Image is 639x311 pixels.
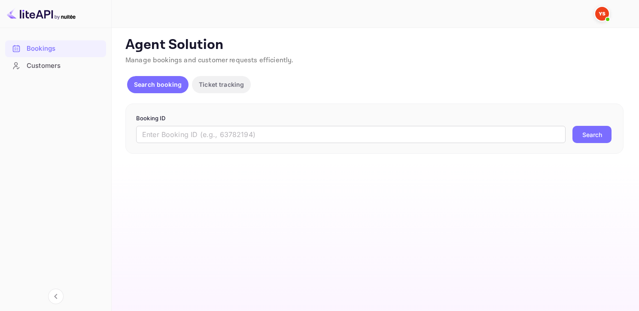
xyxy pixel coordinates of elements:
span: Manage bookings and customer requests efficiently. [125,56,294,65]
p: Booking ID [136,114,613,123]
div: Customers [5,58,106,74]
p: Agent Solution [125,37,624,54]
a: Customers [5,58,106,73]
button: Collapse navigation [48,289,64,304]
p: Ticket tracking [199,80,244,89]
input: Enter Booking ID (e.g., 63782194) [136,126,566,143]
p: Search booking [134,80,182,89]
button: Search [572,126,612,143]
div: Customers [27,61,102,71]
a: Bookings [5,40,106,56]
img: Yandex Support [595,7,609,21]
div: Bookings [5,40,106,57]
div: Bookings [27,44,102,54]
img: LiteAPI logo [7,7,76,21]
